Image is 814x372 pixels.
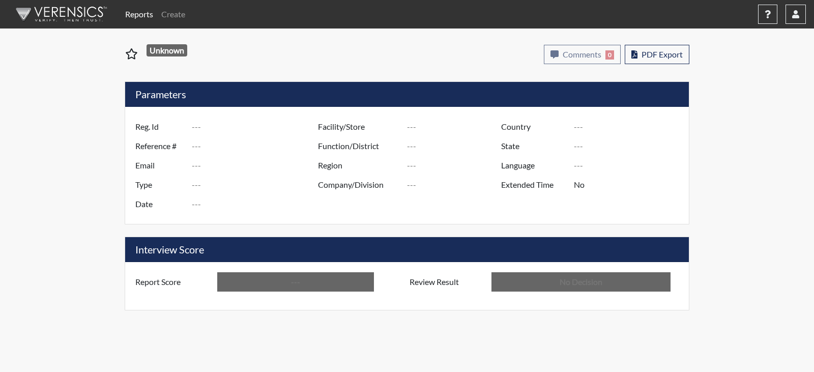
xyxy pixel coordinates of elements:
label: Date [128,194,192,214]
span: PDF Export [642,49,683,59]
input: --- [407,175,504,194]
label: Review Result [402,272,491,292]
label: Facility/Store [310,117,407,136]
label: Company/Division [310,175,407,194]
span: Comments [563,49,601,59]
input: --- [574,117,686,136]
button: PDF Export [625,45,689,64]
label: Extended Time [493,175,574,194]
input: --- [574,156,686,175]
input: --- [407,117,504,136]
span: 0 [605,50,614,60]
label: State [493,136,574,156]
input: --- [192,175,321,194]
input: --- [192,194,321,214]
label: Reference # [128,136,192,156]
label: Type [128,175,192,194]
input: --- [574,175,686,194]
label: Report Score [128,272,217,292]
label: Function/District [310,136,407,156]
a: Create [157,4,189,24]
label: Reg. Id [128,117,192,136]
input: --- [574,136,686,156]
h5: Interview Score [125,237,689,262]
input: --- [407,136,504,156]
input: No Decision [491,272,671,292]
label: Region [310,156,407,175]
input: --- [217,272,374,292]
input: --- [407,156,504,175]
input: --- [192,156,321,175]
label: Email [128,156,192,175]
input: --- [192,136,321,156]
label: Country [493,117,574,136]
span: Unknown [147,44,188,56]
input: --- [192,117,321,136]
button: Comments0 [544,45,621,64]
a: Reports [121,4,157,24]
label: Language [493,156,574,175]
h5: Parameters [125,82,689,107]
